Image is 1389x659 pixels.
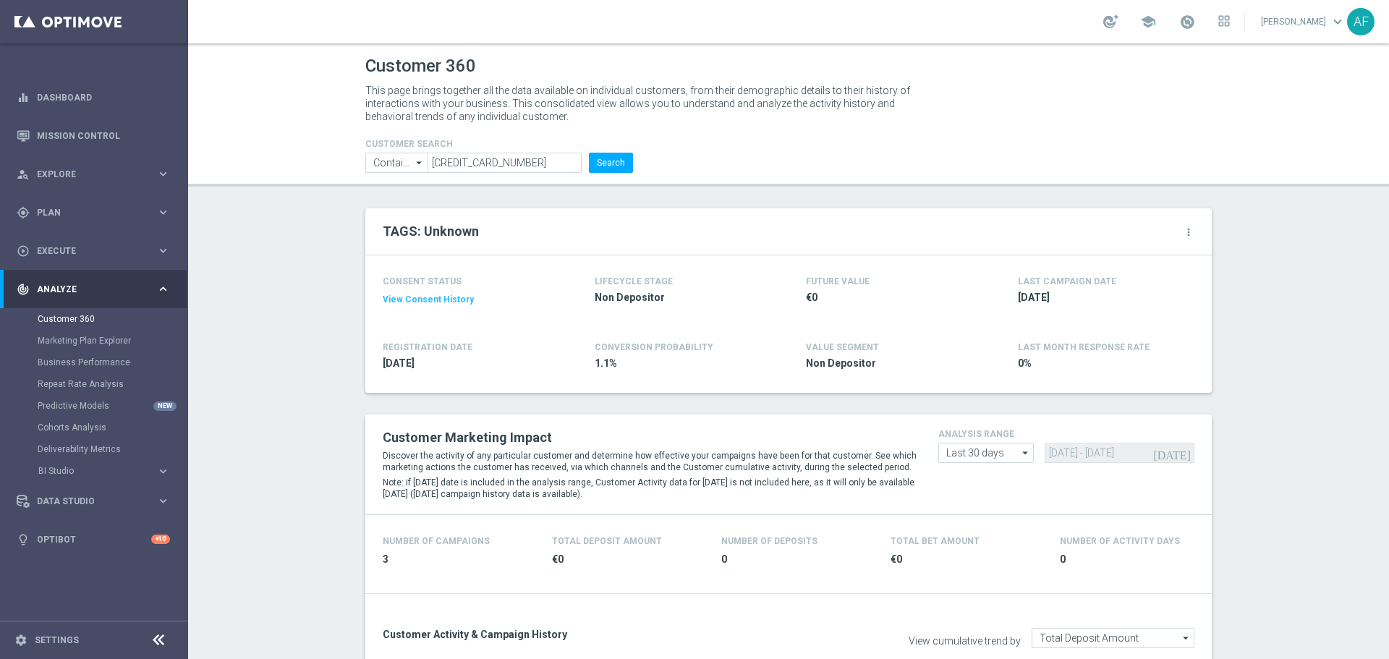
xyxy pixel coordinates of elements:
[806,276,870,286] h4: FUTURE VALUE
[1140,14,1156,30] span: school
[17,283,30,296] i: track_changes
[365,56,1212,77] h1: Customer 360
[721,536,817,546] h4: Number Of Deposits
[38,422,150,433] a: Cohorts Analysis
[721,553,873,566] span: 0
[17,168,30,181] i: person_search
[1179,629,1194,647] i: arrow_drop_down
[37,170,156,179] span: Explore
[17,520,170,558] div: Optibot
[156,464,170,478] i: keyboard_arrow_right
[552,536,662,546] h4: Total Deposit Amount
[14,634,27,647] i: settings
[37,247,156,255] span: Execute
[17,245,30,258] i: play_circle_outline
[37,116,170,155] a: Mission Control
[38,352,187,373] div: Business Performance
[38,460,187,482] div: BI Studio
[383,477,917,500] p: Note: if [DATE] date is included in the analysis range, Customer Activity data for [DATE] is not ...
[16,169,171,180] button: person_search Explore keyboard_arrow_right
[17,116,170,155] div: Mission Control
[806,291,975,305] span: €0
[383,357,552,370] span: 2025-09-18
[153,401,177,411] div: NEW
[16,130,171,142] button: Mission Control
[365,84,922,123] p: This page brings together all the data available on individual customers, from their demographic ...
[156,244,170,258] i: keyboard_arrow_right
[38,378,150,390] a: Repeat Rate Analysis
[37,285,156,294] span: Analyze
[38,308,187,330] div: Customer 360
[383,223,479,240] h2: TAGS: Unknown
[38,313,150,325] a: Customer 360
[938,443,1034,463] input: analysis range
[17,168,156,181] div: Explore
[383,294,474,306] button: View Consent History
[156,167,170,181] i: keyboard_arrow_right
[156,205,170,219] i: keyboard_arrow_right
[38,335,150,346] a: Marketing Plan Explorer
[37,520,151,558] a: Optibot
[38,443,150,455] a: Deliverability Metrics
[891,536,980,546] h4: Total Bet Amount
[1018,357,1187,370] span: 0%
[16,534,171,545] button: lightbulb Optibot +10
[16,496,171,507] button: Data Studio keyboard_arrow_right
[595,342,713,352] span: CONVERSION PROBABILITY
[38,467,156,475] div: BI Studio
[806,342,879,352] h4: VALUE SEGMENT
[1183,226,1194,238] i: more_vert
[428,153,582,173] input: Enter CID, Email, name or phone
[938,429,1194,439] h4: analysis range
[1018,342,1150,352] span: LAST MONTH RESPONSE RATE
[17,533,30,546] i: lightbulb
[38,330,187,352] div: Marketing Plan Explorer
[37,208,156,217] span: Plan
[383,450,917,473] p: Discover the activity of any particular customer and determine how effective your campaigns have ...
[38,395,187,417] div: Predictive Models
[383,628,778,641] h3: Customer Activity & Campaign History
[38,417,187,438] div: Cohorts Analysis
[1018,276,1116,286] h4: LAST CAMPAIGN DATE
[156,494,170,508] i: keyboard_arrow_right
[16,207,171,218] button: gps_fixed Plan keyboard_arrow_right
[17,78,170,116] div: Dashboard
[17,495,156,508] div: Data Studio
[383,342,472,352] h4: REGISTRATION DATE
[38,465,171,477] button: BI Studio keyboard_arrow_right
[806,357,975,370] span: Non Depositor
[38,357,150,368] a: Business Performance
[383,553,535,566] span: 3
[38,438,187,460] div: Deliverability Metrics
[383,536,490,546] h4: Number of Campaigns
[38,400,150,412] a: Predictive Models
[1330,14,1346,30] span: keyboard_arrow_down
[383,429,917,446] h2: Customer Marketing Impact
[38,373,187,395] div: Repeat Rate Analysis
[17,245,156,258] div: Execute
[1347,8,1375,35] div: AF
[595,291,764,305] span: Non Depositor
[156,282,170,296] i: keyboard_arrow_right
[16,92,171,103] button: equalizer Dashboard
[16,245,171,257] div: play_circle_outline Execute keyboard_arrow_right
[17,91,30,104] i: equalizer
[909,635,1021,647] label: View cumulative trend by
[17,206,156,219] div: Plan
[383,276,552,286] h4: CONSENT STATUS
[16,284,171,295] button: track_changes Analyze keyboard_arrow_right
[17,206,30,219] i: gps_fixed
[38,467,142,475] span: BI Studio
[552,553,704,566] span: €0
[365,153,428,173] input: Contains
[412,153,427,172] i: arrow_drop_down
[595,357,764,370] span: 1.1%
[595,276,673,286] h4: LIFECYCLE STAGE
